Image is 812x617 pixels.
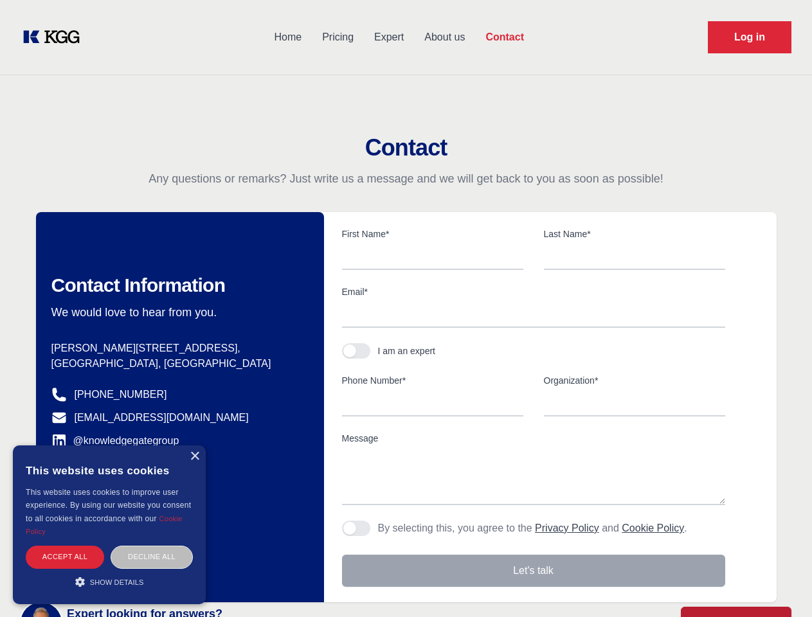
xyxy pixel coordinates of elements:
h2: Contact Information [51,274,303,297]
span: Show details [90,578,144,586]
div: Accept all [26,546,104,568]
a: Contact [475,21,534,54]
div: This website uses cookies [26,455,193,486]
div: I am an expert [378,344,436,357]
label: Organization* [544,374,725,387]
span: This website uses cookies to improve user experience. By using our website you consent to all coo... [26,488,191,523]
a: @knowledgegategroup [51,433,179,449]
button: Let's talk [342,555,725,587]
iframe: Chat Widget [748,555,812,617]
a: About us [414,21,475,54]
a: Home [264,21,312,54]
a: [PHONE_NUMBER] [75,387,167,402]
a: Request Demo [708,21,791,53]
label: First Name* [342,228,523,240]
p: [PERSON_NAME][STREET_ADDRESS], [51,341,303,356]
a: Privacy Policy [535,523,599,533]
h2: Contact [15,135,797,161]
label: Last Name* [544,228,725,240]
p: We would love to hear from you. [51,305,303,320]
a: Pricing [312,21,364,54]
p: Any questions or remarks? Just write us a message and we will get back to you as soon as possible! [15,171,797,186]
a: [EMAIL_ADDRESS][DOMAIN_NAME] [75,410,249,425]
a: KOL Knowledge Platform: Talk to Key External Experts (KEE) [21,27,90,48]
p: [GEOGRAPHIC_DATA], [GEOGRAPHIC_DATA] [51,356,303,371]
a: Expert [364,21,414,54]
label: Phone Number* [342,374,523,387]
div: Show details [26,575,193,588]
label: Message [342,432,725,445]
label: Email* [342,285,725,298]
div: Close [190,452,199,461]
a: Cookie Policy [26,515,183,535]
a: Cookie Policy [622,523,684,533]
div: Decline all [111,546,193,568]
p: By selecting this, you agree to the and . [378,521,687,536]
